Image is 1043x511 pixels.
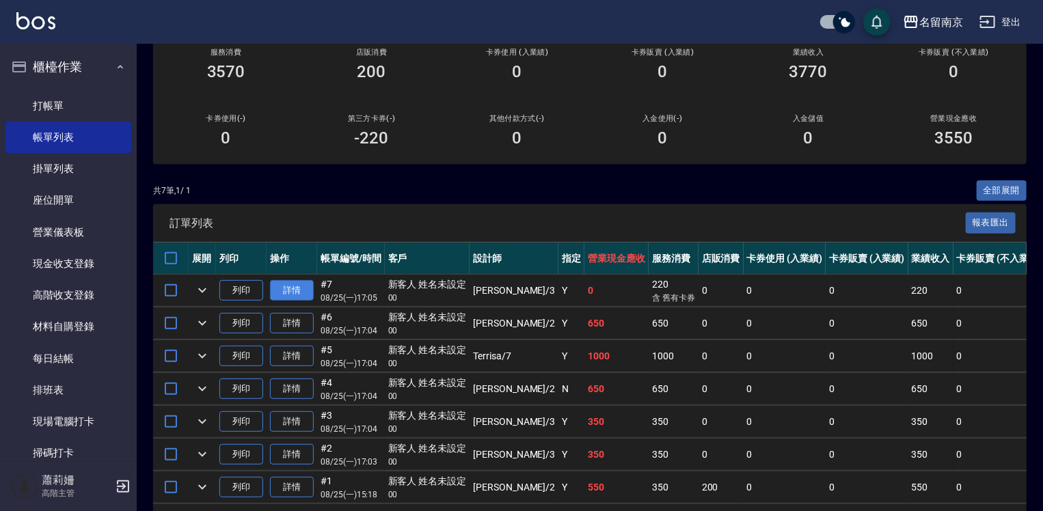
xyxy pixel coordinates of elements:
td: 650 [649,307,699,340]
a: 詳情 [270,477,314,498]
button: save [863,8,891,36]
h3: 服務消費 [170,48,282,57]
p: 00 [388,324,467,337]
a: 材料自購登錄 [5,311,131,342]
td: 220 [649,275,699,307]
button: 列印 [219,313,263,334]
td: #7 [317,275,385,307]
img: Person [11,473,38,500]
td: Y [558,439,584,471]
td: 0 [744,373,826,405]
td: 0 [744,340,826,372]
td: 350 [649,439,699,471]
td: 0 [826,340,908,372]
p: 08/25 (一) 17:04 [321,423,381,435]
td: 650 [908,373,953,405]
td: 0 [584,275,649,307]
p: 00 [388,292,467,304]
button: 名留南京 [897,8,968,36]
button: expand row [192,444,213,465]
td: 0 [699,340,744,372]
a: 排班表 [5,374,131,406]
td: 0 [699,439,744,471]
h3: 3550 [935,128,973,148]
div: 新客人 姓名未設定 [388,474,467,488]
h2: 其他付款方式(-) [461,114,573,123]
p: 08/25 (一) 17:04 [321,390,381,402]
td: N [558,373,584,405]
h3: 0 [658,128,668,148]
td: 550 [584,471,649,503]
span: 訂單列表 [170,217,966,230]
td: #6 [317,307,385,340]
th: 卡券販賣 (入業績) [826,243,908,275]
td: [PERSON_NAME] /2 [470,307,558,340]
h5: 蕭莉姍 [42,473,111,487]
button: 櫃檯作業 [5,49,131,85]
td: 0 [744,471,826,503]
p: 00 [388,456,467,468]
h2: 卡券販賣 (不入業績) [897,48,1010,57]
td: 350 [908,406,953,438]
td: [PERSON_NAME] /3 [470,406,558,438]
td: 350 [584,439,649,471]
td: 650 [584,307,649,340]
h2: 卡券使用(-) [170,114,282,123]
div: 新客人 姓名未設定 [388,376,467,390]
h3: 3770 [789,62,828,81]
td: 1000 [649,340,699,372]
button: expand row [192,378,213,399]
h2: 入金儲值 [752,114,865,123]
div: 新客人 姓名未設定 [388,277,467,292]
h3: 200 [357,62,386,81]
td: #1 [317,471,385,503]
button: 全部展開 [977,180,1027,202]
h2: 卡券販賣 (入業績) [606,48,719,57]
td: 1000 [908,340,953,372]
p: 含 舊有卡券 [652,292,695,304]
h3: 0 [804,128,813,148]
div: 名留南京 [919,14,963,31]
th: 展開 [189,243,216,275]
a: 每日結帳 [5,343,131,374]
td: [PERSON_NAME] /2 [470,373,558,405]
button: expand row [192,313,213,333]
button: 列印 [219,477,263,498]
div: 新客人 姓名未設定 [388,343,467,357]
th: 營業現金應收 [584,243,649,275]
th: 指定 [558,243,584,275]
h3: 0 [513,128,522,148]
p: 共 7 筆, 1 / 1 [153,184,191,197]
h2: 第三方卡券(-) [315,114,428,123]
a: 詳情 [270,378,314,400]
p: 00 [388,488,467,501]
td: Terrisa /7 [470,340,558,372]
h3: 0 [221,128,231,148]
p: 08/25 (一) 17:03 [321,456,381,468]
button: expand row [192,477,213,497]
a: 營業儀表板 [5,217,131,248]
p: 08/25 (一) 15:18 [321,488,381,501]
div: 新客人 姓名未設定 [388,441,467,456]
a: 帳單列表 [5,122,131,153]
th: 操作 [267,243,317,275]
button: 列印 [219,280,263,301]
td: Y [558,275,584,307]
a: 詳情 [270,313,314,334]
td: 650 [908,307,953,340]
td: 1000 [584,340,649,372]
a: 打帳單 [5,90,131,122]
td: 0 [744,439,826,471]
h2: 業績收入 [752,48,865,57]
button: 報表匯出 [966,212,1016,234]
a: 高階收支登錄 [5,279,131,311]
th: 帳單編號/時間 [317,243,385,275]
h3: 0 [513,62,522,81]
button: 列印 [219,346,263,367]
p: 08/25 (一) 17:05 [321,292,381,304]
td: 0 [744,406,826,438]
p: 00 [388,423,467,435]
td: 0 [699,406,744,438]
td: 350 [908,439,953,471]
h2: 入金使用(-) [606,114,719,123]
